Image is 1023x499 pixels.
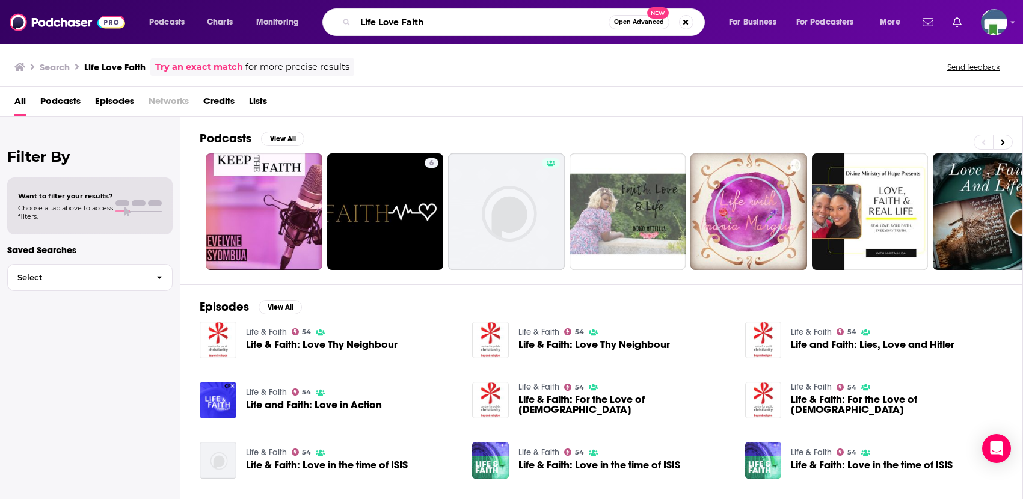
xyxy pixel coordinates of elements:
[355,13,609,32] input: Search podcasts, credits, & more...
[981,9,1007,35] button: Show profile menu
[981,9,1007,35] span: Logged in as KCMedia
[564,384,584,391] a: 54
[791,382,832,392] a: Life & Faith
[292,328,312,335] a: 54
[10,11,125,34] img: Podchaser - Follow, Share and Rate Podcasts
[302,390,311,395] span: 54
[981,9,1007,35] img: User Profile
[518,382,559,392] a: Life & Faith
[155,60,243,74] a: Try an exact match
[200,131,251,146] h2: Podcasts
[292,448,312,456] a: 54
[796,14,854,31] span: For Podcasters
[429,158,434,170] span: 6
[847,385,856,390] span: 54
[791,394,1003,415] a: Life & Faith: For the Love of God
[729,14,776,31] span: For Business
[245,60,349,74] span: for more precise results
[982,434,1011,463] div: Open Intercom Messenger
[7,244,173,256] p: Saved Searches
[200,382,236,418] a: Life and Faith: Love in Action
[518,447,559,458] a: Life & Faith
[791,447,832,458] a: Life & Faith
[837,328,856,335] a: 54
[472,322,509,358] img: Life & Faith: Love Thy Neighbour
[149,91,189,116] span: Networks
[791,327,832,337] a: Life & Faith
[256,14,299,31] span: Monitoring
[871,13,915,32] button: open menu
[788,13,871,32] button: open menu
[292,388,312,396] a: 54
[200,322,236,358] img: Life & Faith: Love Thy Neighbour
[745,382,782,418] img: Life & Faith: For the Love of God
[14,91,26,116] a: All
[18,204,113,221] span: Choose a tab above to access filters.
[7,148,173,165] h2: Filter By
[837,384,856,391] a: 54
[199,13,240,32] a: Charts
[8,274,147,281] span: Select
[200,131,304,146] a: PodcastsView All
[837,448,856,456] a: 54
[334,8,716,36] div: Search podcasts, credits, & more...
[575,385,584,390] span: 54
[518,394,731,415] a: Life & Faith: For the Love of God
[40,91,81,116] a: Podcasts
[203,91,235,116] a: Credits
[302,329,311,335] span: 54
[7,264,173,291] button: Select
[564,448,584,456] a: 54
[575,329,584,335] span: 54
[246,400,382,410] a: Life and Faith: Love in Action
[246,460,408,470] a: Life & Faith: Love in the time of ISIS
[327,153,444,270] a: 6
[647,7,669,19] span: New
[246,340,398,350] a: Life & Faith: Love Thy Neighbour
[745,322,782,358] img: Life and Faith: Lies, Love and Hitler
[745,442,782,479] img: Life & Faith: Love in the time of ISIS
[847,329,856,335] span: 54
[200,299,249,314] h2: Episodes
[948,12,966,32] a: Show notifications dropdown
[246,387,287,397] a: Life & Faith
[141,13,200,32] button: open menu
[302,450,311,455] span: 54
[518,340,670,350] a: Life & Faith: Love Thy Neighbour
[472,382,509,418] img: Life & Faith: For the Love of God
[609,15,669,29] button: Open AdvancedNew
[518,460,680,470] span: Life & Faith: Love in the time of ISIS
[40,61,70,73] h3: Search
[880,14,900,31] span: More
[791,460,953,470] a: Life & Faith: Love in the time of ISIS
[200,442,236,479] img: Life & Faith: Love in the time of ISIS
[425,158,438,168] a: 6
[472,442,509,479] img: Life & Faith: Love in the time of ISIS
[518,327,559,337] a: Life & Faith
[249,91,267,116] a: Lists
[207,14,233,31] span: Charts
[246,327,287,337] a: Life & Faith
[791,394,1003,415] span: Life & Faith: For the Love of [DEMOGRAPHIC_DATA]
[149,14,185,31] span: Podcasts
[918,12,938,32] a: Show notifications dropdown
[791,340,954,350] a: Life and Faith: Lies, Love and Hitler
[575,450,584,455] span: 54
[95,91,134,116] a: Episodes
[564,328,584,335] a: 54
